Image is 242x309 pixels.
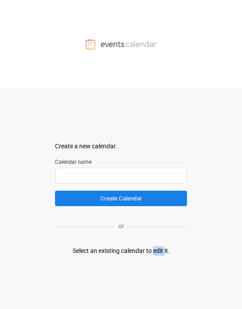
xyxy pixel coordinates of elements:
[55,158,187,166] label: Calendar name
[114,222,128,231] p: or
[55,191,187,206] button: Create Calendar
[55,142,187,151] div: Create a new calendar.
[73,246,170,256] div: Select an existing calendar to edit it.
[86,39,156,49] img: Events Calendar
